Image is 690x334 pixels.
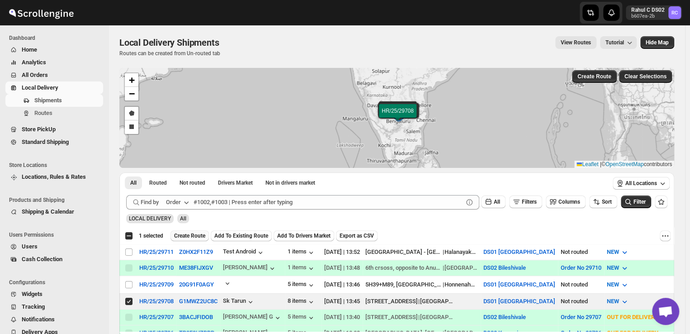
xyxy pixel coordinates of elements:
button: DS02 Bileshivale [483,264,526,271]
div: 1 items [288,264,316,273]
button: Notifications [5,313,103,326]
div: | [365,248,478,257]
div: | [365,297,478,306]
button: OUT FOR DELIVERY [601,310,674,324]
a: Leaflet [577,161,598,167]
div: | [365,280,478,289]
div: Order [166,198,181,207]
span: Drivers Market [218,179,253,186]
button: Cash Collection [5,253,103,266]
div: Not routed [561,280,601,289]
span: LOCAL DELIVERY [129,215,171,222]
a: OpenStreetMap [605,161,644,167]
span: Sort [602,199,612,205]
div: | [365,313,478,322]
button: User menu [626,5,682,20]
button: DS01 [GEOGRAPHIC_DATA] [483,248,555,255]
button: Locations, Rules & Rates [5,171,103,183]
span: Routes [34,110,52,116]
button: Add To Existing Route [211,230,272,241]
button: All [125,177,142,189]
button: Routes [5,107,103,119]
div: HR/25/29709 [139,281,174,288]
div: [STREET_ADDRESS] [365,297,418,306]
span: Tracking [22,303,45,310]
span: Not in drivers market [265,179,315,186]
p: Routes can be created from Un-routed tab [119,50,222,57]
span: + [129,74,135,86]
span: Locations, Rules & Rates [22,173,86,180]
button: Order [161,195,196,210]
span: Cash Collection [22,256,62,262]
button: Home [5,43,103,56]
span: | [600,161,601,167]
span: Users Permissions [9,231,104,239]
span: NEW [607,264,619,271]
div: | [365,263,478,272]
button: HR/25/29711 [139,248,174,255]
span: Add To Existing Route [214,232,268,239]
span: All Locations [625,180,657,187]
button: All Orders [5,69,103,81]
span: Add To Drivers Market [277,232,331,239]
span: Create Route [174,232,205,239]
a: Zoom in [125,73,138,87]
span: Tutorial [605,39,624,46]
button: Users [5,240,103,253]
div: 6th crsoss, opposite to Anugraha Elite Appartment ,[GEOGRAPHIC_DATA],[GEOGRAPHIC_DATA] [365,263,442,272]
span: Rahul C DS02 [668,6,681,19]
div: [DATE] | 13:52 [324,248,360,257]
button: NEW [601,294,634,309]
span: Create Route [577,73,611,80]
button: G1MWZ2UC8C [179,298,217,305]
button: All Locations [613,177,670,190]
button: NEW [601,245,634,259]
button: Create Route [572,70,617,83]
div: [DATE] | 13:45 [324,297,360,306]
button: Export as CSV [336,230,378,241]
button: Unrouted [174,177,211,189]
div: [GEOGRAPHIC_DATA] [444,263,478,272]
button: 1 items [288,248,316,257]
span: All [180,215,186,222]
button: Widgets [5,288,103,301]
button: Filters [509,196,542,208]
span: − [129,88,135,99]
div: [GEOGRAPHIC_DATA] [420,297,454,306]
span: Clear Selections [624,73,666,80]
button: [PERSON_NAME] G [223,313,282,322]
span: All [130,179,137,186]
span: Export as CSV [340,232,374,239]
div: [STREET_ADDRESS] [365,313,418,322]
button: Filter [621,196,651,208]
button: Map action label [640,36,674,49]
p: b607ea-2b [631,14,665,19]
span: All Orders [22,72,48,78]
div: Not routed [561,248,601,257]
button: Clear Selections [619,70,672,83]
button: 3BACJFIDOB [179,314,213,320]
button: HR/25/29710 [139,264,174,271]
button: HR/25/29707 [139,314,174,320]
div: [GEOGRAPHIC_DATA] - [GEOGRAPHIC_DATA] [365,248,442,257]
span: Filters [522,199,537,205]
span: Configurations [9,279,104,286]
button: Shipments [5,94,103,107]
button: Z0HX2F11Z9 [179,248,213,255]
div: [DATE] | 13:48 [324,263,360,272]
img: Marker [391,111,405,121]
button: 5 items [288,313,316,322]
span: Local Delivery [22,84,58,91]
div: [DATE] | 13:40 [324,313,360,322]
a: Draw a polygon [125,107,138,120]
span: NEW [607,248,619,255]
p: Rahul C DS02 [631,6,665,14]
button: HR/25/29708 [139,298,174,305]
button: [PERSON_NAME] [223,264,277,273]
div: [GEOGRAPHIC_DATA] [420,313,454,322]
span: 1 selected [139,232,163,239]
